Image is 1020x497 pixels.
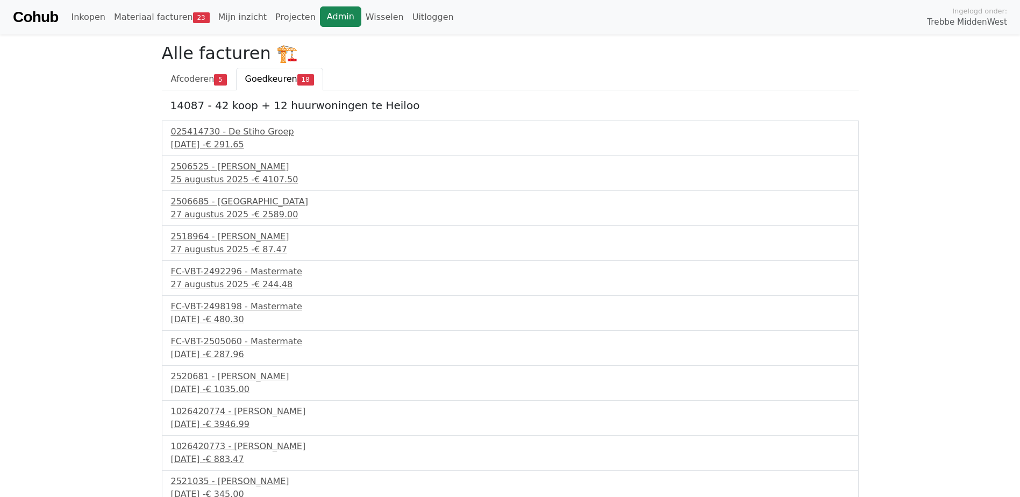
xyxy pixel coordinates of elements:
div: 2506685 - [GEOGRAPHIC_DATA] [171,195,850,208]
div: 27 augustus 2025 - [171,243,850,256]
span: € 291.65 [205,139,244,150]
span: Goedkeuren [245,74,297,84]
div: FC-VBT-2492296 - Mastermate [171,265,850,278]
span: 18 [297,74,314,85]
a: Inkopen [67,6,109,28]
div: [DATE] - [171,383,850,396]
a: Admin [320,6,361,27]
a: FC-VBT-2498198 - Mastermate[DATE] -€ 480.30 [171,300,850,326]
div: 25 augustus 2025 - [171,173,850,186]
span: € 244.48 [254,279,293,289]
span: € 883.47 [205,454,244,464]
a: 025414730 - De Stiho Groep[DATE] -€ 291.65 [171,125,850,151]
a: 1026420774 - [PERSON_NAME][DATE] -€ 3946.99 [171,405,850,431]
a: Materiaal facturen23 [110,6,214,28]
div: FC-VBT-2505060 - Mastermate [171,335,850,348]
a: Mijn inzicht [214,6,272,28]
span: 5 [214,74,226,85]
h5: 14087 - 42 koop + 12 huurwoningen te Heiloo [170,99,850,112]
span: € 2589.00 [254,209,298,219]
a: 1026420773 - [PERSON_NAME][DATE] -€ 883.47 [171,440,850,466]
span: Afcoderen [171,74,215,84]
span: € 3946.99 [205,419,249,429]
a: 2520681 - [PERSON_NAME][DATE] -€ 1035.00 [171,370,850,396]
div: 2506525 - [PERSON_NAME] [171,160,850,173]
div: 27 augustus 2025 - [171,278,850,291]
div: 27 augustus 2025 - [171,208,850,221]
span: Trebbe MiddenWest [927,16,1007,29]
span: € 4107.50 [254,174,298,184]
div: 1026420774 - [PERSON_NAME] [171,405,850,418]
a: 2506685 - [GEOGRAPHIC_DATA]27 augustus 2025 -€ 2589.00 [171,195,850,221]
a: 2506525 - [PERSON_NAME]25 augustus 2025 -€ 4107.50 [171,160,850,186]
a: Afcoderen5 [162,68,236,90]
a: Goedkeuren18 [236,68,323,90]
div: 025414730 - De Stiho Groep [171,125,850,138]
div: [DATE] - [171,313,850,326]
span: 23 [193,12,210,23]
span: € 87.47 [254,244,287,254]
a: 2518964 - [PERSON_NAME]27 augustus 2025 -€ 87.47 [171,230,850,256]
span: € 287.96 [205,349,244,359]
a: Wisselen [361,6,408,28]
span: € 1035.00 [205,384,249,394]
div: [DATE] - [171,348,850,361]
div: [DATE] - [171,453,850,466]
div: 2521035 - [PERSON_NAME] [171,475,850,488]
div: 2518964 - [PERSON_NAME] [171,230,850,243]
a: FC-VBT-2505060 - Mastermate[DATE] -€ 287.96 [171,335,850,361]
div: FC-VBT-2498198 - Mastermate [171,300,850,313]
a: Projecten [271,6,320,28]
div: [DATE] - [171,138,850,151]
h2: Alle facturen 🏗️ [162,43,859,63]
div: 1026420773 - [PERSON_NAME] [171,440,850,453]
a: Cohub [13,4,58,30]
span: Ingelogd onder: [952,6,1007,16]
a: FC-VBT-2492296 - Mastermate27 augustus 2025 -€ 244.48 [171,265,850,291]
a: Uitloggen [408,6,458,28]
div: [DATE] - [171,418,850,431]
span: € 480.30 [205,314,244,324]
div: 2520681 - [PERSON_NAME] [171,370,850,383]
